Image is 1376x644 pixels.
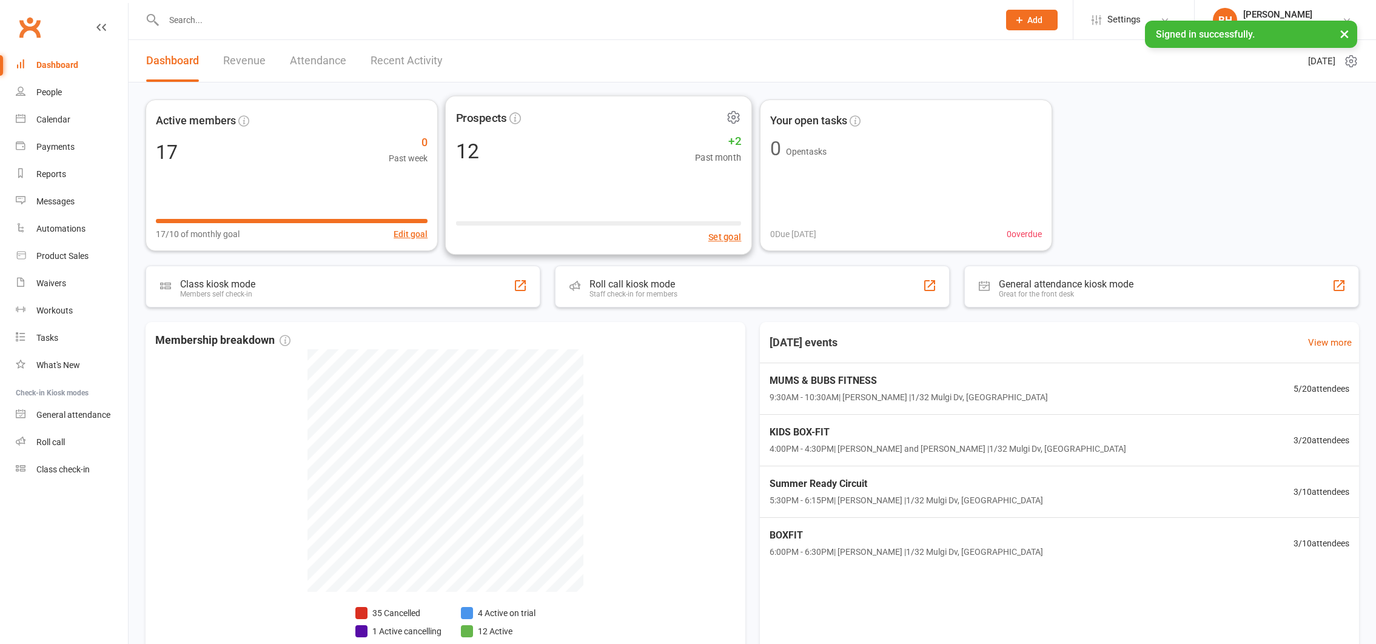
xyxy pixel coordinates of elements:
button: × [1334,21,1355,47]
div: Messages [36,196,75,206]
span: KIDS BOX-FIT [770,424,1126,440]
span: 5:30PM - 6:15PM | [PERSON_NAME] | 1/32 Mulgi Dv, [GEOGRAPHIC_DATA] [770,494,1043,507]
span: 6:00PM - 6:30PM | [PERSON_NAME] | 1/32 Mulgi Dv, [GEOGRAPHIC_DATA] [770,545,1043,558]
a: Waivers [16,270,128,297]
div: Automations [36,224,86,233]
span: Past week [389,152,428,165]
div: Members self check-in [180,290,255,298]
span: 5 / 20 attendees [1294,382,1349,395]
a: Attendance [290,40,346,82]
span: Prospects [456,109,507,127]
a: General attendance kiosk mode [16,401,128,429]
span: BOXFIT [770,528,1043,543]
span: Summer Ready Circuit [770,476,1043,492]
h3: [DATE] events [760,332,847,354]
button: Add [1006,10,1058,30]
div: Waivers [36,278,66,288]
div: Class check-in [36,465,90,474]
a: Calendar [16,106,128,133]
span: 0 [389,134,428,152]
a: Roll call [16,429,128,456]
span: Add [1027,15,1042,25]
div: Roll call [36,437,65,447]
a: People [16,79,128,106]
a: Tasks [16,324,128,352]
span: Signed in successfully. [1156,29,1255,40]
li: 4 Active on trial [461,606,535,620]
a: Payments [16,133,128,161]
div: 17 [156,143,178,162]
div: Payments [36,142,75,152]
a: Class kiosk mode [16,456,128,483]
div: Calendar [36,115,70,124]
button: Edit goal [394,227,428,241]
li: 12 Active [461,625,535,638]
span: Active members [156,112,236,130]
a: Dashboard [16,52,128,79]
div: Bernz-Body-Fit [1243,20,1312,31]
a: Clubworx [15,12,45,42]
li: 1 Active cancelling [355,625,441,638]
span: Membership breakdown [155,332,290,349]
span: 17/10 of monthly goal [156,227,240,241]
a: Messages [16,188,128,215]
span: MUMS & BUBS FITNESS [770,373,1048,389]
span: Settings [1107,6,1141,33]
a: Revenue [223,40,266,82]
div: Workouts [36,306,73,315]
div: Class kiosk mode [180,278,255,290]
div: 0 [770,139,781,158]
span: 0 overdue [1007,227,1042,241]
span: Past month [695,150,742,165]
button: Set goal [708,230,742,244]
span: 3 / 10 attendees [1294,485,1349,498]
div: Dashboard [36,60,78,70]
div: Product Sales [36,251,89,261]
span: 3 / 10 attendees [1294,537,1349,550]
a: View more [1308,335,1352,350]
div: General attendance kiosk mode [999,278,1133,290]
input: Search... [160,12,990,29]
a: Recent Activity [371,40,443,82]
div: Roll call kiosk mode [589,278,677,290]
div: BH [1213,8,1237,32]
div: Staff check-in for members [589,290,677,298]
div: People [36,87,62,97]
span: [DATE] [1308,54,1335,69]
a: Automations [16,215,128,243]
div: [PERSON_NAME] [1243,9,1312,20]
span: +2 [695,132,742,150]
span: 9:30AM - 10:30AM | [PERSON_NAME] | 1/32 Mulgi Dv, [GEOGRAPHIC_DATA] [770,391,1048,404]
li: 35 Cancelled [355,606,441,620]
a: Dashboard [146,40,199,82]
a: Reports [16,161,128,188]
a: Product Sales [16,243,128,270]
div: General attendance [36,410,110,420]
div: Great for the front desk [999,290,1133,298]
span: 0 Due [DATE] [770,227,816,241]
div: 12 [456,141,479,161]
a: Workouts [16,297,128,324]
span: Open tasks [786,147,827,156]
span: 3 / 20 attendees [1294,434,1349,447]
a: What's New [16,352,128,379]
span: 4:00PM - 4:30PM | [PERSON_NAME] and [PERSON_NAME] | 1/32 Mulgi Dv, [GEOGRAPHIC_DATA] [770,442,1126,455]
span: Your open tasks [770,112,847,130]
div: Tasks [36,333,58,343]
div: Reports [36,169,66,179]
div: What's New [36,360,80,370]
